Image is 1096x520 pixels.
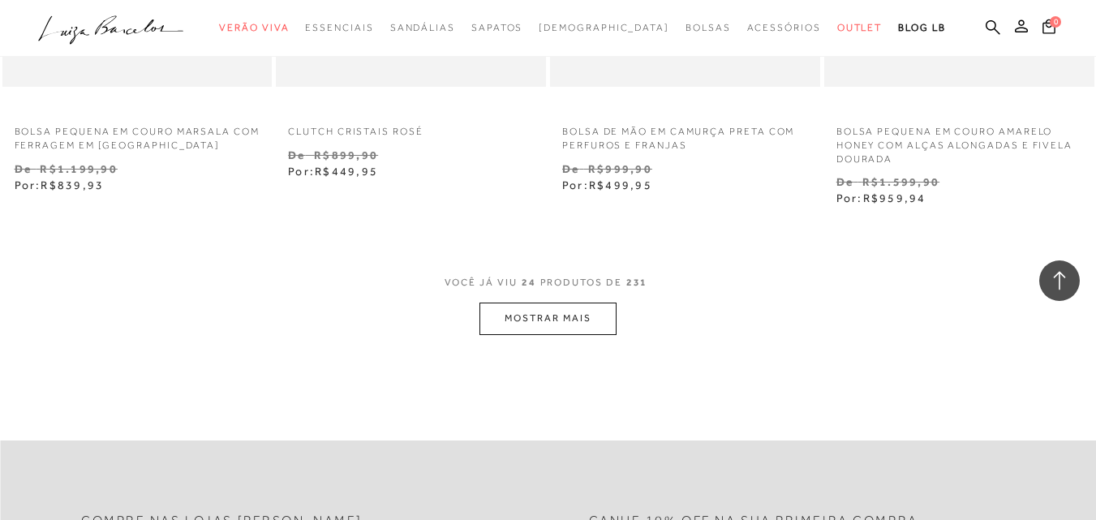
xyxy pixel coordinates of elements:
[550,115,820,153] a: BOLSA DE MÃO EM CAMURÇA PRETA COM PERFUROS E FRANJAS
[562,178,652,191] span: Por:
[479,303,616,334] button: MOSTRAR MAIS
[288,148,305,161] small: De
[41,178,104,191] span: R$839,93
[588,162,652,175] small: R$999,90
[862,175,939,188] small: R$1.599,90
[390,22,455,33] span: Sandálias
[288,165,378,178] span: Por:
[747,22,821,33] span: Acessórios
[305,22,373,33] span: Essenciais
[747,13,821,43] a: categoryNavScreenReaderText
[836,191,926,204] span: Por:
[219,13,289,43] a: categoryNavScreenReaderText
[314,148,378,161] small: R$899,90
[837,13,883,43] a: categoryNavScreenReaderText
[539,22,669,33] span: [DEMOGRAPHIC_DATA]
[836,175,853,188] small: De
[626,277,648,288] span: 231
[1050,16,1061,28] span: 0
[15,162,32,175] small: De
[390,13,455,43] a: categoryNavScreenReaderText
[219,22,289,33] span: Verão Viva
[315,165,378,178] span: R$449,95
[471,13,522,43] a: categoryNavScreenReaderText
[686,22,731,33] span: Bolsas
[824,115,1094,165] a: BOLSA PEQUENA EM COURO AMARELO HONEY COM ALÇAS ALONGADAS E FIVELA DOURADA
[471,22,522,33] span: Sapatos
[1038,18,1060,40] button: 0
[40,162,117,175] small: R$1.199,90
[863,191,926,204] span: R$959,94
[898,22,945,33] span: BLOG LB
[686,13,731,43] a: categoryNavScreenReaderText
[522,277,536,288] span: 24
[898,13,945,43] a: BLOG LB
[305,13,373,43] a: categoryNavScreenReaderText
[15,178,105,191] span: Por:
[276,115,546,139] a: CLUTCH CRISTAIS ROSÉ
[445,277,652,288] span: VOCÊ JÁ VIU PRODUTOS DE
[589,178,652,191] span: R$499,95
[2,115,273,153] a: BOLSA PEQUENA EM COURO MARSALA COM FERRAGEM EM [GEOGRAPHIC_DATA]
[539,13,669,43] a: noSubCategoriesText
[837,22,883,33] span: Outlet
[562,162,579,175] small: De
